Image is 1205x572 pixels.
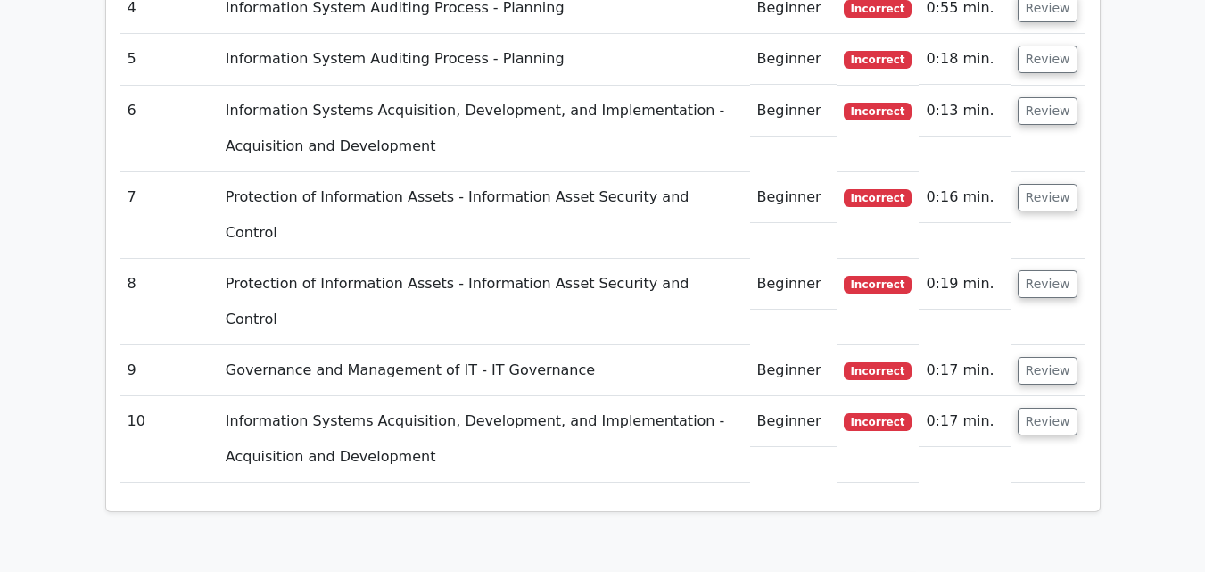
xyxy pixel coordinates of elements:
td: Protection of Information Assets - Information Asset Security and Control [219,172,750,259]
td: 7 [120,172,219,259]
td: 10 [120,396,219,483]
td: Beginner [750,345,837,396]
td: Beginner [750,259,837,310]
td: Beginner [750,172,837,223]
span: Incorrect [844,189,912,207]
td: Beginner [750,396,837,447]
button: Review [1018,97,1078,125]
td: 9 [120,345,219,396]
span: Incorrect [844,362,912,380]
td: Protection of Information Assets - Information Asset Security and Control [219,259,750,345]
span: Incorrect [844,51,912,69]
td: Governance and Management of IT - IT Governance [219,345,750,396]
td: 6 [120,86,219,172]
button: Review [1018,184,1078,211]
span: Incorrect [844,413,912,431]
td: 0:16 min. [919,172,1010,223]
td: Information Systems Acquisition, Development, and Implementation - Acquisition and Development [219,86,750,172]
button: Review [1018,46,1078,73]
td: 8 [120,259,219,345]
button: Review [1018,408,1078,435]
button: Review [1018,357,1078,385]
td: 0:17 min. [919,345,1010,396]
td: 0:18 min. [919,34,1010,85]
td: 0:13 min. [919,86,1010,137]
button: Review [1018,270,1078,298]
td: Beginner [750,34,837,85]
td: Beginner [750,86,837,137]
td: Information Systems Acquisition, Development, and Implementation - Acquisition and Development [219,396,750,483]
span: Incorrect [844,103,912,120]
td: 0:17 min. [919,396,1010,447]
td: 0:19 min. [919,259,1010,310]
td: Information System Auditing Process - Planning [219,34,750,85]
span: Incorrect [844,276,912,294]
td: 5 [120,34,219,85]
